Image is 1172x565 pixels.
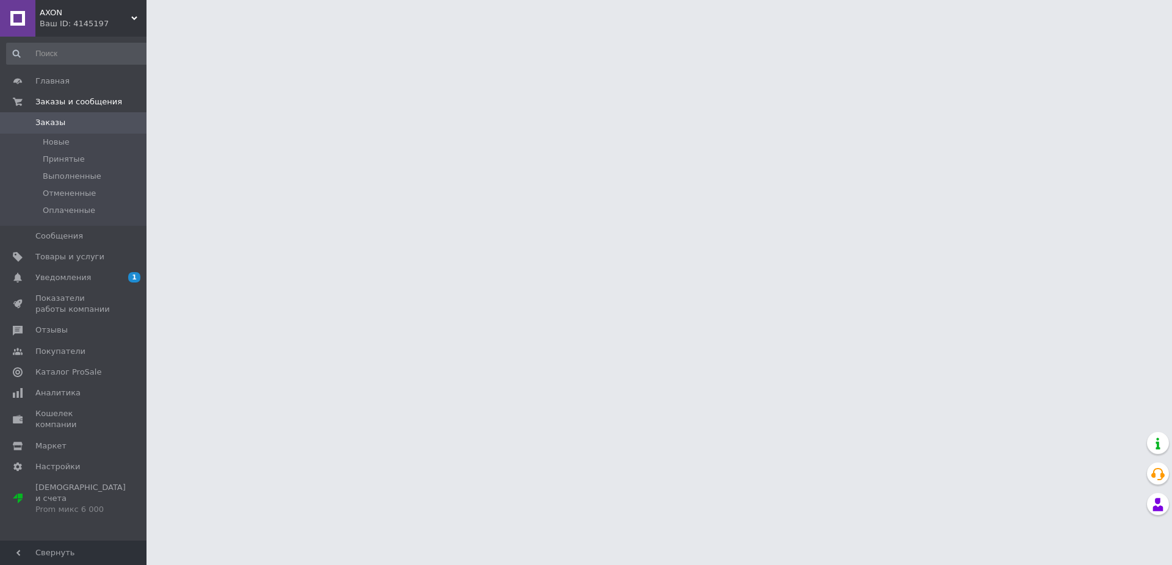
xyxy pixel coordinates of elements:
[128,272,140,282] span: 1
[35,482,126,516] span: [DEMOGRAPHIC_DATA] и счета
[35,96,122,107] span: Заказы и сообщения
[43,137,70,148] span: Новые
[35,231,83,242] span: Сообщения
[35,346,85,357] span: Покупатели
[35,367,101,378] span: Каталог ProSale
[35,325,68,336] span: Отзывы
[6,43,151,65] input: Поиск
[43,154,85,165] span: Принятые
[35,272,91,283] span: Уведомления
[35,387,81,398] span: Аналитика
[43,205,95,216] span: Оплаченные
[40,18,146,29] div: Ваш ID: 4145197
[35,504,126,515] div: Prom микс 6 000
[35,461,80,472] span: Настройки
[35,293,113,315] span: Показатели работы компании
[35,76,70,87] span: Главная
[35,441,67,452] span: Маркет
[35,408,113,430] span: Кошелек компании
[35,251,104,262] span: Товары и услуги
[43,188,96,199] span: Отмененные
[43,171,101,182] span: Выполненные
[35,117,65,128] span: Заказы
[40,7,131,18] span: AXON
